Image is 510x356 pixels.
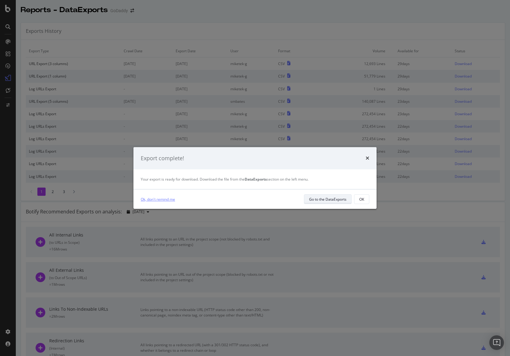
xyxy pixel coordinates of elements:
[359,197,364,202] div: OK
[304,194,352,204] button: Go to the DataExports
[354,194,369,204] button: OK
[141,154,184,162] div: Export complete!
[309,197,346,202] div: Go to the DataExports
[366,154,369,162] div: times
[141,196,175,202] a: Ok, don't remind me
[245,177,267,182] strong: DataExports
[489,335,504,350] div: Open Intercom Messenger
[133,147,377,209] div: modal
[245,177,308,182] span: section on the left menu.
[141,177,369,182] div: Your export is ready for download. Download the file from the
